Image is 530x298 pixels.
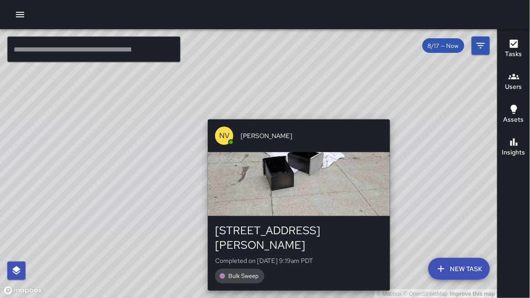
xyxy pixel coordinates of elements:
[498,131,530,164] button: Insights
[215,256,383,265] p: Completed on [DATE] 9:19am PDT
[241,131,383,140] span: [PERSON_NAME]
[505,49,522,59] h6: Tasks
[219,130,230,141] p: NV
[498,98,530,131] button: Assets
[428,258,490,280] button: New Task
[502,148,525,158] h6: Insights
[422,42,464,50] span: 8/17 — Now
[498,33,530,66] button: Tasks
[472,36,490,55] button: Filters
[215,223,383,252] div: [STREET_ADDRESS][PERSON_NAME]
[505,82,522,92] h6: Users
[208,119,390,291] button: NV[PERSON_NAME][STREET_ADDRESS][PERSON_NAME]Completed on [DATE] 9:19am PDTBulk Sweep
[223,272,264,280] span: Bulk Sweep
[504,115,524,125] h6: Assets
[498,66,530,98] button: Users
